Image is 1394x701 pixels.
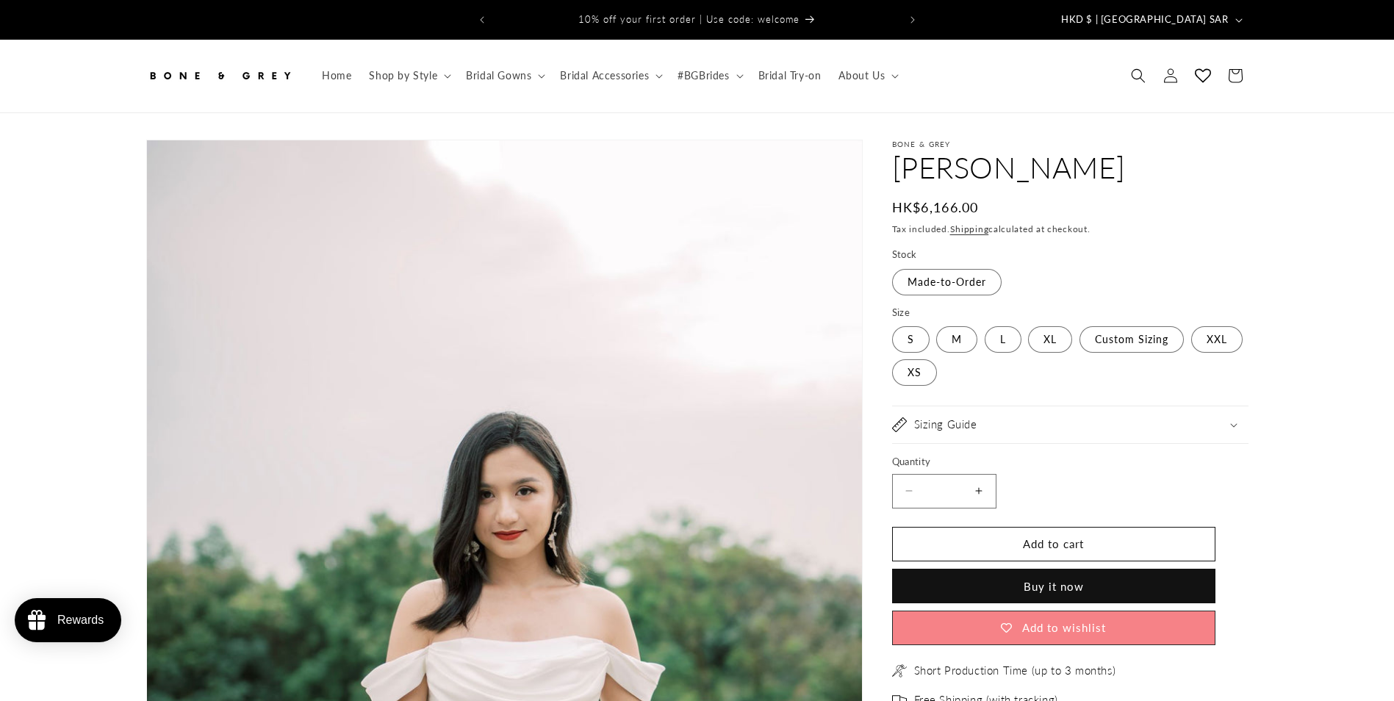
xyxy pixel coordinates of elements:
button: Add to cart [892,527,1215,561]
button: Add to wishlist [892,611,1215,645]
label: XL [1028,326,1072,353]
span: HKD $ | [GEOGRAPHIC_DATA] SAR [1061,12,1228,27]
img: Bone and Grey Bridal [146,60,293,92]
label: M [936,326,977,353]
a: Shipping [950,223,989,234]
span: About Us [838,69,885,82]
span: Bridal Accessories [560,69,649,82]
span: Home [322,69,351,82]
summary: Bridal Gowns [457,60,551,91]
span: HK$6,166.00 [892,198,979,218]
label: XXL [1191,326,1243,353]
span: Short Production Time (up to 3 months) [914,664,1116,678]
summary: Shop by Style [360,60,457,91]
legend: Stock [892,248,919,262]
label: L [985,326,1021,353]
div: Rewards [57,614,104,627]
button: HKD $ | [GEOGRAPHIC_DATA] SAR [1052,6,1248,34]
button: Previous announcement [466,6,498,34]
a: Home [313,60,360,91]
h1: [PERSON_NAME] [892,148,1249,187]
button: Next announcement [897,6,929,34]
button: Buy it now [892,569,1215,603]
label: XS [892,359,937,386]
label: Quantity [892,455,1215,470]
summary: About Us [830,60,905,91]
span: Shop by Style [369,69,437,82]
a: Bone and Grey Bridal [140,54,298,98]
summary: Search [1122,60,1154,92]
div: Tax included. calculated at checkout. [892,222,1249,237]
img: needle.png [892,664,907,678]
label: Made-to-Order [892,269,1002,295]
span: 10% off your first order | Use code: welcome [578,13,800,25]
label: Custom Sizing [1079,326,1184,353]
summary: Bridal Accessories [551,60,669,91]
p: Bone & Grey [892,140,1249,148]
a: Bridal Try-on [750,60,830,91]
span: Bridal Gowns [466,69,531,82]
label: S [892,326,930,353]
span: #BGBrides [678,69,729,82]
summary: Sizing Guide [892,406,1249,443]
summary: #BGBrides [669,60,749,91]
legend: Size [892,306,912,320]
span: Bridal Try-on [758,69,822,82]
h2: Sizing Guide [914,417,977,432]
